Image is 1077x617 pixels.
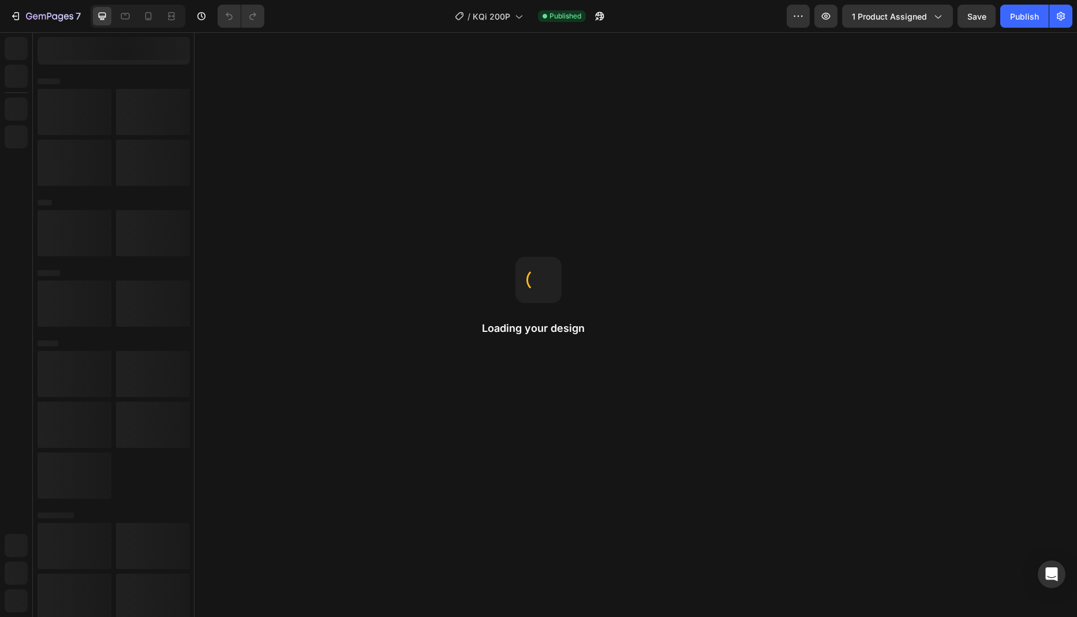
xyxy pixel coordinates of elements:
[5,5,86,28] button: 7
[1010,10,1039,23] div: Publish
[482,321,595,335] h2: Loading your design
[842,5,953,28] button: 1 product assigned
[958,5,996,28] button: Save
[76,9,81,23] p: 7
[967,12,986,21] span: Save
[473,10,510,23] span: KQi 200P
[468,10,470,23] span: /
[1000,5,1049,28] button: Publish
[1038,560,1065,588] div: Open Intercom Messenger
[852,10,927,23] span: 1 product assigned
[218,5,264,28] div: Undo/Redo
[549,11,581,21] span: Published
